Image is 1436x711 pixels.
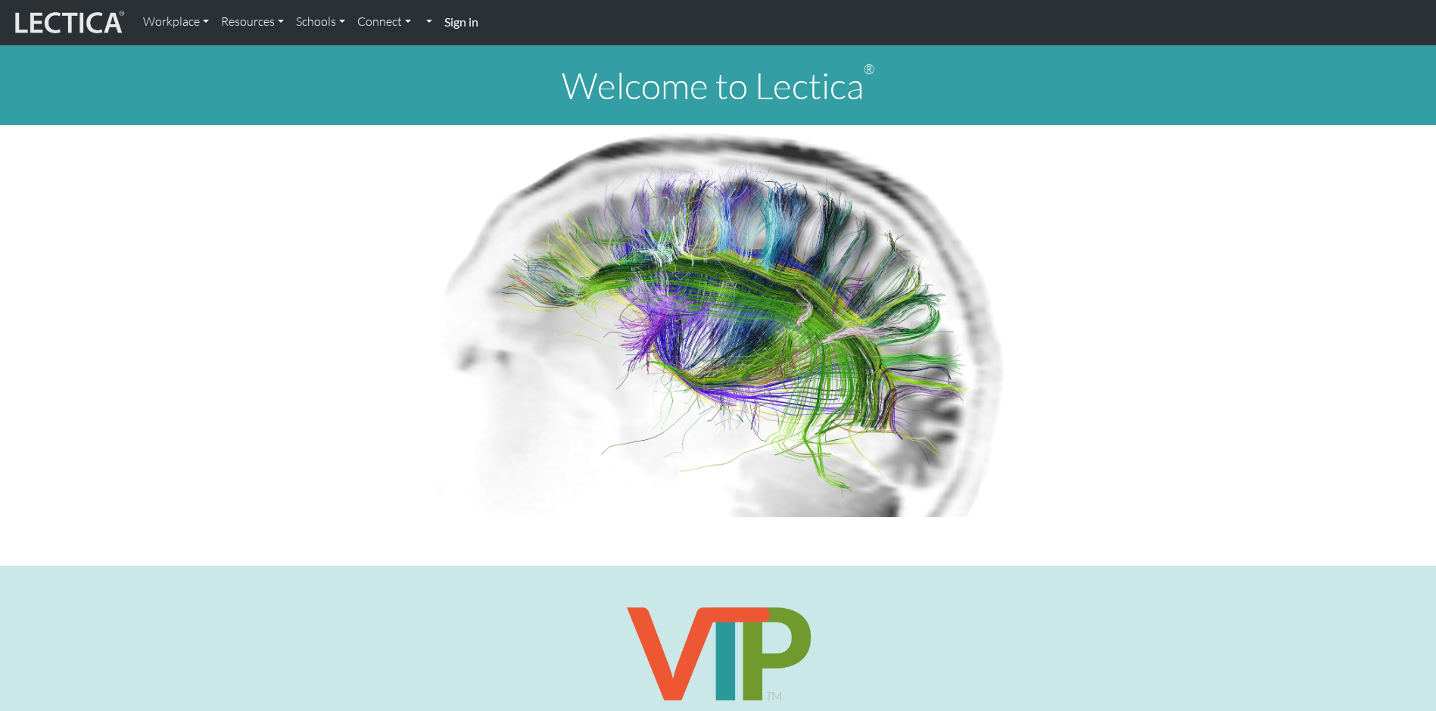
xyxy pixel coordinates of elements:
[137,6,215,38] a: Workplace
[864,61,875,77] sup: ®
[424,125,1013,517] img: Human Connectome Project Image
[438,6,484,39] a: Sign in
[215,6,290,38] a: Resources
[444,14,478,29] strong: Sign in
[290,6,351,38] a: Schools
[351,6,417,38] a: Connect
[11,8,125,37] img: lecticalive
